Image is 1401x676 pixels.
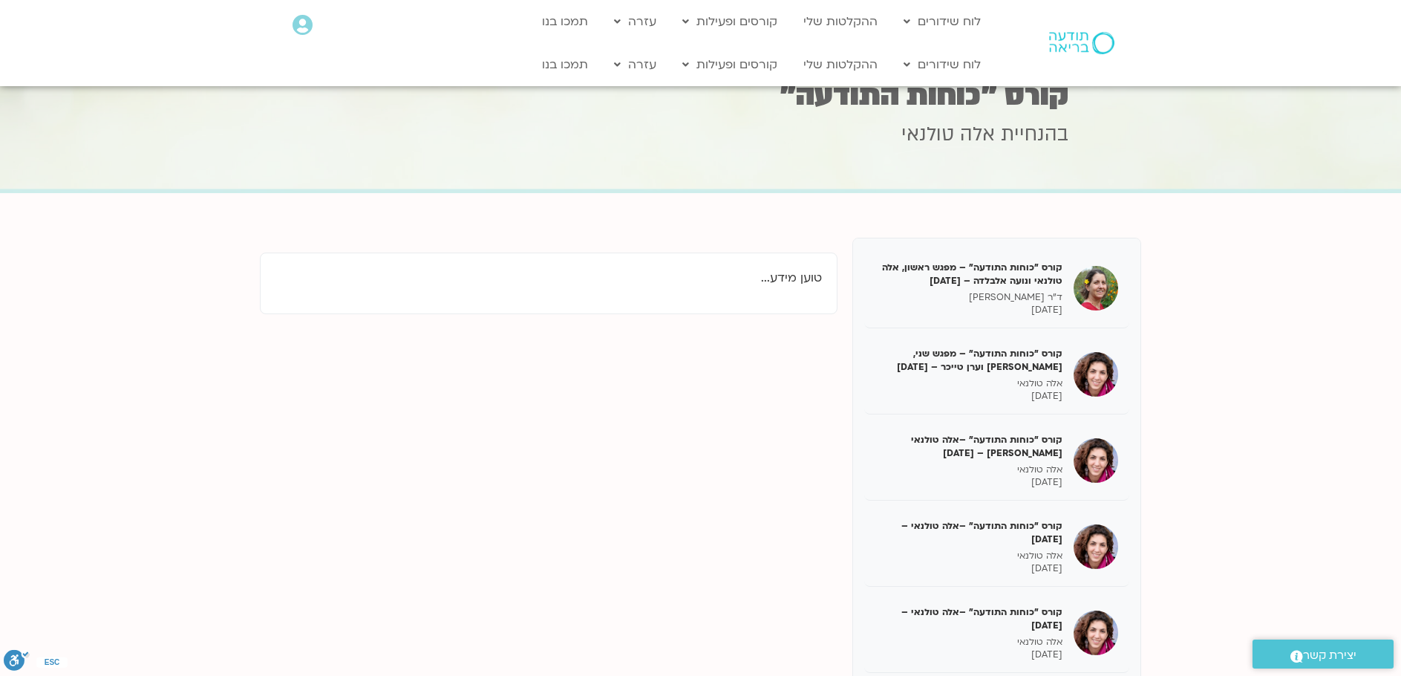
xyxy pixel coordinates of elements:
[1049,32,1114,54] img: תודעה בריאה
[535,51,595,79] a: תמכו בנו
[896,7,988,36] a: לוח שידורים
[1001,121,1068,148] span: בהנחיית
[875,649,1062,661] p: [DATE]
[1303,646,1356,666] span: יצירת קשר
[675,51,785,79] a: קורסים ופעילות
[875,519,1062,546] h5: קורס "כוחות התודעה" –אלה טולנאי – [DATE]
[1074,524,1118,569] img: קורס "כוחות התודעה" –אלה טולנאי – 03/06/25
[896,51,988,79] a: לוח שידורים
[875,433,1062,460] h5: קורס "כוחות התודעה" –אלה טולנאי [PERSON_NAME] – [DATE]
[675,7,785,36] a: קורסים ופעילות
[875,476,1062,489] p: [DATE]
[875,291,1062,304] p: ד"ר [PERSON_NAME]
[535,7,595,36] a: תמכו בנו
[607,7,664,36] a: עזרה
[275,268,822,288] p: טוען מידע...
[1074,438,1118,483] img: קורס "כוחות התודעה" –אלה טולנאי ומירה רגב – 27/05/25
[796,51,885,79] a: ההקלטות שלי
[875,261,1062,287] h5: קורס "כוחות התודעה" – מפגש ראשון, אלה טולנאי ונועה אלבלדה – [DATE]
[875,605,1062,632] h5: קורס "כוחות התודעה" –אלה טולנאי – [DATE]
[875,377,1062,390] p: אלה טולנאי
[875,562,1062,575] p: [DATE]
[796,7,885,36] a: ההקלטות שלי
[1074,611,1118,655] img: קורס "כוחות התודעה" –אלה טולנאי – 17/06/25
[875,464,1062,476] p: אלה טולנאי
[875,304,1062,316] p: [DATE]
[1074,266,1118,311] img: קורס "כוחות התודעה" – מפגש ראשון, אלה טולנאי ונועה אלבלדה – 13/05/25
[875,550,1062,562] p: אלה טולנאי
[333,81,1068,110] h1: קורס "כוחות התודעה"
[1074,352,1118,397] img: קורס "כוחות התודעה" – מפגש שני, אלה טולנאי וערן טייכר – 20/05/25
[875,390,1062,403] p: [DATE]
[1253,640,1394,669] a: יצירת קשר
[875,636,1062,649] p: אלה טולנאי
[607,51,664,79] a: עזרה
[875,347,1062,374] h5: קורס "כוחות התודעה" – מפגש שני, [PERSON_NAME] וערן טייכר – [DATE]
